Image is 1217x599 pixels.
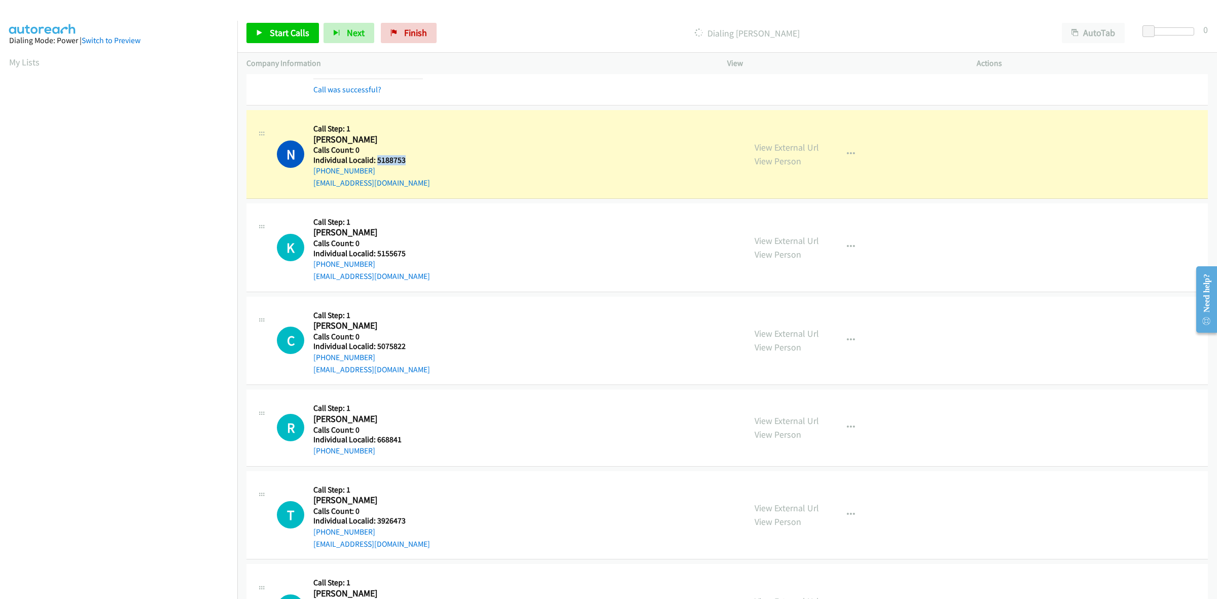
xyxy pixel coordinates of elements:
[755,415,819,427] a: View External Url
[313,238,430,249] h5: Calls Count: 0
[277,501,304,528] h1: T
[313,495,423,506] h2: [PERSON_NAME]
[313,271,430,281] a: [EMAIL_ADDRESS][DOMAIN_NAME]
[246,23,319,43] a: Start Calls
[313,527,375,537] a: [PHONE_NUMBER]
[82,36,140,45] a: Switch to Preview
[313,85,381,94] a: Call was successful?
[755,502,819,514] a: View External Url
[313,578,430,588] h5: Call Step: 1
[313,425,423,435] h5: Calls Count: 0
[313,506,430,516] h5: Calls Count: 0
[450,26,1044,40] p: Dialing [PERSON_NAME]
[313,332,430,342] h5: Calls Count: 0
[313,227,423,238] h2: [PERSON_NAME]
[313,413,423,425] h2: [PERSON_NAME]
[277,327,304,354] div: The call is yet to be attempted
[1203,23,1208,37] div: 0
[9,34,228,47] div: Dialing Mode: Power |
[755,328,819,339] a: View External Url
[313,403,423,413] h5: Call Step: 1
[755,341,801,353] a: View Person
[313,435,423,445] h5: Individual Localid: 668841
[755,249,801,260] a: View Person
[1062,23,1125,43] button: AutoTab
[313,124,430,134] h5: Call Step: 1
[755,516,801,527] a: View Person
[313,365,430,374] a: [EMAIL_ADDRESS][DOMAIN_NAME]
[313,341,430,351] h5: Individual Localid: 5075822
[755,142,819,153] a: View External Url
[381,23,437,43] a: Finish
[277,414,304,441] h1: R
[277,234,304,261] h1: K
[313,249,430,259] h5: Individual Localid: 5155675
[404,27,427,39] span: Finish
[9,56,40,68] a: My Lists
[727,57,958,69] p: View
[977,57,1208,69] p: Actions
[313,320,423,332] h2: [PERSON_NAME]
[313,353,375,362] a: [PHONE_NUMBER]
[277,501,304,528] div: The call is yet to be attempted
[270,27,309,39] span: Start Calls
[277,414,304,441] div: The call is yet to be attempted
[755,235,819,246] a: View External Url
[755,155,801,167] a: View Person
[313,145,430,155] h5: Calls Count: 0
[324,23,374,43] button: Next
[1188,259,1217,340] iframe: Resource Center
[9,78,237,560] iframe: Dialpad
[246,57,709,69] p: Company Information
[313,516,430,526] h5: Individual Localid: 3926473
[313,259,375,269] a: [PHONE_NUMBER]
[347,27,365,39] span: Next
[313,446,375,455] a: [PHONE_NUMBER]
[277,327,304,354] h1: C
[313,217,430,227] h5: Call Step: 1
[313,310,430,321] h5: Call Step: 1
[313,155,430,165] h5: Individual Localid: 5188753
[313,134,423,146] h2: [PERSON_NAME]
[313,178,430,188] a: [EMAIL_ADDRESS][DOMAIN_NAME]
[313,485,430,495] h5: Call Step: 1
[313,166,375,175] a: [PHONE_NUMBER]
[277,140,304,168] h1: N
[755,429,801,440] a: View Person
[313,539,430,549] a: [EMAIL_ADDRESS][DOMAIN_NAME]
[277,234,304,261] div: The call is yet to be attempted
